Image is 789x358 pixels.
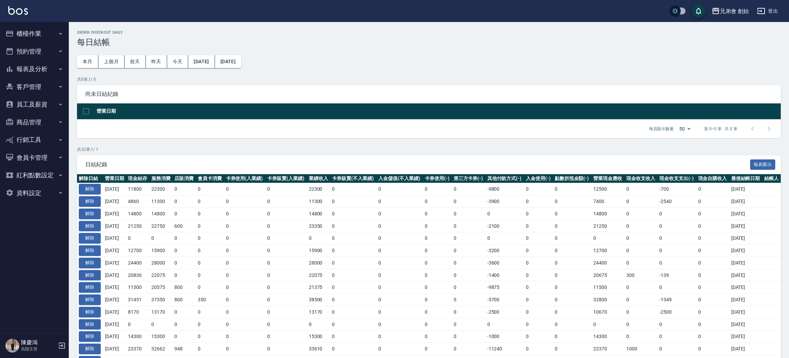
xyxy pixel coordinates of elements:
[423,257,452,269] td: 0
[486,294,524,306] td: -5700
[658,257,696,269] td: 0
[21,346,56,352] p: 高階主管
[729,220,763,232] td: [DATE]
[103,232,126,245] td: [DATE]
[696,220,729,232] td: 0
[729,232,763,245] td: [DATE]
[3,25,66,43] button: 櫃檯作業
[125,55,146,68] button: 前天
[486,245,524,257] td: -3200
[330,294,377,306] td: 0
[452,306,486,318] td: 0
[126,208,149,220] td: 14800
[423,269,452,281] td: 0
[79,319,101,330] button: 解除
[79,270,101,281] button: 解除
[85,161,750,168] span: 日結紀錄
[696,208,729,220] td: 0
[266,208,307,220] td: 0
[266,245,307,257] td: 0
[553,232,592,245] td: 0
[524,245,553,257] td: 0
[307,281,330,294] td: 21375
[625,245,658,257] td: 0
[79,233,101,244] button: 解除
[486,257,524,269] td: -3600
[196,195,224,208] td: 0
[377,257,423,269] td: 0
[658,269,696,281] td: -139
[77,30,781,35] h2: Order checkout daily
[224,174,266,183] th: 卡券使用(入業績)
[266,306,307,318] td: 0
[79,245,101,256] button: 解除
[452,183,486,195] td: 0
[553,281,592,294] td: 0
[452,208,486,220] td: 0
[486,269,524,281] td: -1400
[150,245,173,257] td: 15900
[377,208,423,220] td: 0
[307,195,330,208] td: 11300
[266,281,307,294] td: 0
[696,257,729,269] td: 0
[658,281,696,294] td: 0
[266,220,307,232] td: 0
[423,208,452,220] td: 0
[224,281,266,294] td: 0
[377,281,423,294] td: 0
[266,257,307,269] td: 0
[196,257,224,269] td: 0
[658,306,696,318] td: -2500
[452,220,486,232] td: 0
[658,245,696,257] td: 0
[103,281,126,294] td: [DATE]
[266,183,307,195] td: 0
[79,258,101,268] button: 解除
[173,257,196,269] td: 0
[553,174,592,183] th: 點數折抵金額(-)
[224,294,266,306] td: 0
[173,294,196,306] td: 800
[150,220,173,232] td: 22750
[146,55,167,68] button: 昨天
[452,257,486,269] td: 0
[215,55,241,68] button: [DATE]
[524,269,553,281] td: 0
[266,195,307,208] td: 0
[196,232,224,245] td: 0
[103,174,126,183] th: 營業日期
[658,232,696,245] td: 0
[452,281,486,294] td: 0
[167,55,188,68] button: 今天
[377,269,423,281] td: 0
[658,208,696,220] td: 0
[126,306,149,318] td: 8170
[553,208,592,220] td: 0
[224,257,266,269] td: 0
[224,269,266,281] td: 0
[625,306,658,318] td: 0
[103,195,126,208] td: [DATE]
[150,269,173,281] td: 22075
[126,232,149,245] td: 0
[524,208,553,220] td: 0
[709,4,752,18] button: 兄弟會 創始
[677,120,693,138] div: 50
[126,318,149,331] td: 0
[625,195,658,208] td: 0
[553,195,592,208] td: 0
[173,318,196,331] td: 0
[486,220,524,232] td: -2100
[266,318,307,331] td: 0
[173,245,196,257] td: 0
[266,232,307,245] td: 0
[524,183,553,195] td: 0
[452,232,486,245] td: 0
[330,220,377,232] td: 0
[423,245,452,257] td: 0
[150,195,173,208] td: 11300
[77,174,103,183] th: 解除日結
[423,174,452,183] th: 卡券使用(-)
[173,306,196,318] td: 0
